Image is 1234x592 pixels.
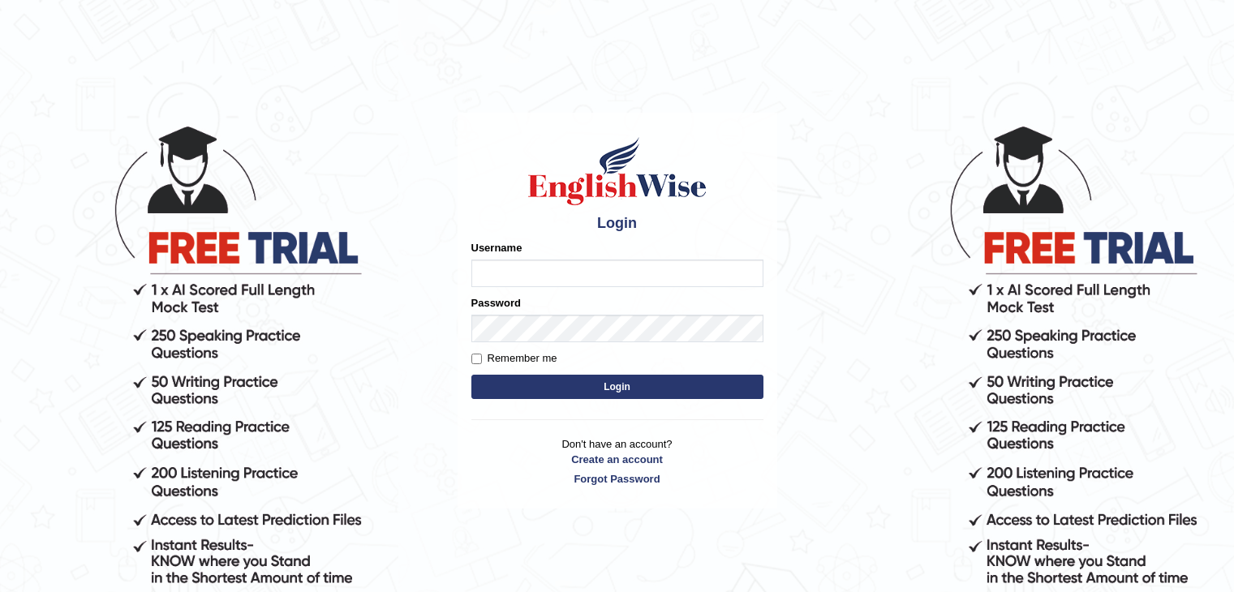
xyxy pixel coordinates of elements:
[471,471,763,487] a: Forgot Password
[525,135,710,208] img: Logo of English Wise sign in for intelligent practice with AI
[471,452,763,467] a: Create an account
[471,436,763,487] p: Don't have an account?
[471,240,522,255] label: Username
[471,375,763,399] button: Login
[471,216,763,232] h4: Login
[471,354,482,364] input: Remember me
[471,295,521,311] label: Password
[471,350,557,367] label: Remember me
